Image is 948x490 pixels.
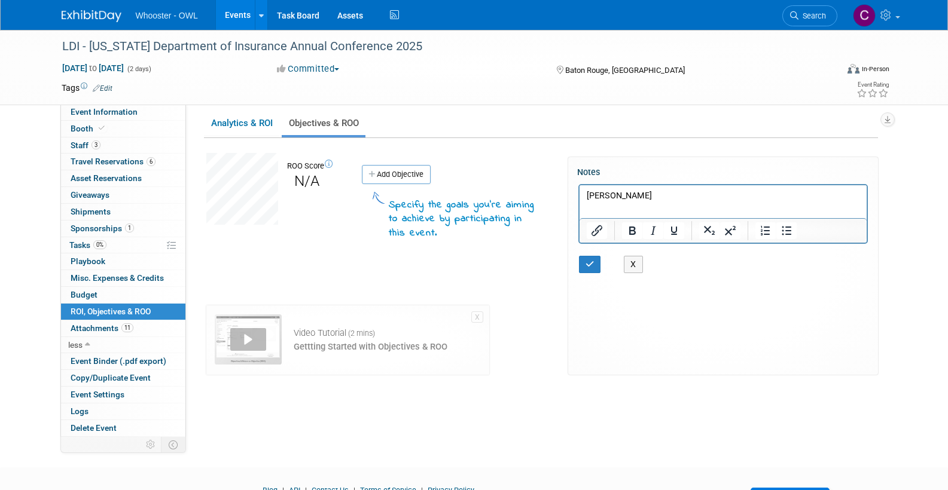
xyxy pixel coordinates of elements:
[61,304,185,320] a: ROI, Objectives & ROO
[61,403,185,419] a: Logs
[93,240,106,249] span: 0%
[161,437,185,452] td: Toggle Event Tabs
[136,11,198,20] span: Whooster - OWL
[71,124,107,133] span: Booth
[587,222,607,239] button: Insert/edit link
[287,161,333,172] div: ROO Score
[204,112,279,135] a: Analytics & ROI
[273,63,344,75] button: Committed
[282,112,365,135] a: Objectives & ROO
[643,222,663,239] button: Italic
[69,240,106,250] span: Tasks
[61,270,185,286] a: Misc. Expenses & Credits
[61,187,185,203] a: Giveaways
[68,340,83,350] span: less
[720,222,740,239] button: Superscript
[99,125,105,131] i: Booth reservation complete
[61,320,185,336] a: Attachments11
[87,63,99,73] span: to
[71,323,133,333] span: Attachments
[664,222,684,239] button: Underline
[71,307,151,316] span: ROI, Objectives & ROO
[62,82,112,94] td: Tags
[92,140,100,149] span: 3
[61,220,185,237] a: Sponsorships1
[126,65,151,73] span: (2 days)
[565,66,685,75] span: Baton Rouge, [GEOGRAPHIC_DATA]
[782,5,837,26] a: Search
[93,84,112,93] a: Edit
[294,341,447,353] div: Gettting Started with Objectives & ROO
[61,237,185,253] a: Tasks0%
[62,63,124,73] span: [DATE] [DATE]
[71,190,109,200] span: Giveaways
[61,387,185,403] a: Event Settings
[71,273,164,283] span: Misc. Expenses & Credits
[848,64,859,73] img: Format-Inperson.png
[71,373,151,382] span: Copy/Duplicate Event
[61,420,185,436] a: Delete Event
[147,157,156,166] span: 6
[294,327,447,339] div: Video Tutorial
[61,104,185,120] a: Event Information
[471,311,483,323] button: X
[71,390,124,399] span: Event Settings
[577,166,869,178] div: Notes
[61,253,185,269] a: Playbook
[776,222,797,239] button: Bullet list
[61,170,185,186] a: Asset Reservations
[121,323,133,332] span: 11
[61,137,185,154] a: Staff3
[230,328,266,351] div: Play
[61,353,185,369] a: Event Binder (.pdf export)
[71,290,97,299] span: Budget
[580,185,867,218] iframe: Rich Text Area
[71,223,134,233] span: Sponsorships
[856,82,889,88] div: Event Rating
[61,370,185,386] a: Copy/Duplicate Event
[61,204,185,220] a: Shipments
[141,437,161,452] td: Personalize Event Tab Strip
[125,223,134,232] span: 1
[58,36,819,57] div: LDI - [US_STATE] Department of Insurance Annual Conference 2025
[389,198,541,241] div: Specify the goals you're aiming to achieve by participating in this event.
[624,256,643,273] button: X
[853,4,876,27] img: Clare Louise Southcombe
[699,222,720,239] button: Subscript
[71,140,100,150] span: Staff
[861,65,889,73] div: In-Person
[61,121,185,137] a: Booth
[71,256,105,266] span: Playbook
[362,165,431,184] a: Add Objective
[71,207,111,216] span: Shipments
[798,11,826,20] span: Search
[71,356,166,366] span: Event Binder (.pdf export)
[622,222,642,239] button: Bold
[348,328,375,339] span: (2 mins)
[61,337,185,353] a: less
[71,423,117,433] span: Delete Event
[71,173,142,183] span: Asset Reservations
[767,62,890,80] div: Event Format
[755,222,776,239] button: Numbered list
[71,157,156,166] span: Travel Reservations
[61,287,185,303] a: Budget
[61,154,185,170] a: Travel Reservations6
[62,10,121,22] img: ExhibitDay
[71,107,138,117] span: Event Information
[71,406,89,416] span: Logs
[288,172,325,191] div: N/A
